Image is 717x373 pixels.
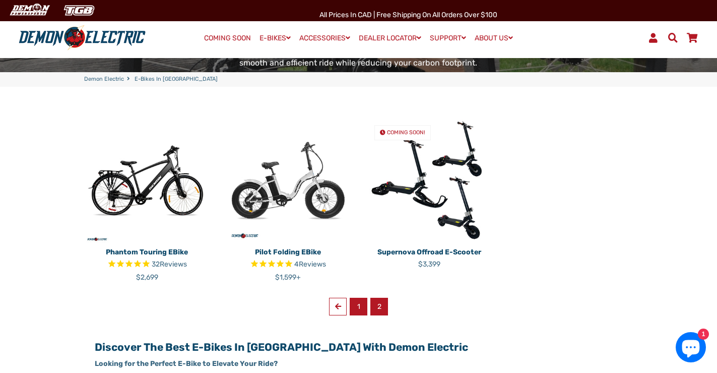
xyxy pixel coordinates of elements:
[225,243,351,283] a: Pilot Folding eBike Rated 5.0 out of 5 stars 4 reviews $1,599+
[350,298,367,315] a: 1
[275,273,301,282] span: $1,599+
[426,31,470,45] a: SUPPORT
[15,25,149,51] img: Demon Electric logo
[225,247,351,257] p: Pilot Folding eBike
[366,117,492,243] a: Supernova Offroad E-Scooter COMING SOON!
[366,117,492,243] img: Supernova Offroad E-Scooter
[95,359,278,368] strong: Looking for the Perfect E-Bike to Elevate Your Ride?
[84,75,124,84] a: Demon Electric
[355,31,425,45] a: DEALER LOCATOR
[84,247,210,257] p: Phantom Touring eBike
[160,260,187,269] span: Reviews
[180,10,537,68] span: Discover the exhilaration of eco-friendly transportation with Demon Electric E-Bikes, the leading...
[387,129,425,136] span: COMING SOON!
[366,243,492,270] a: Supernova Offroad E-Scooter $3,399
[84,243,210,283] a: Phantom Touring eBike Rated 4.8 out of 5 stars 32 reviews $2,699
[471,31,516,45] a: ABOUT US
[366,247,492,257] p: Supernova Offroad E-Scooter
[225,117,351,243] img: Pilot Folding eBike - Demon Electric
[84,117,210,243] img: Phantom Touring eBike - Demon Electric
[58,2,100,19] img: TGB Canada
[299,260,326,269] span: Reviews
[135,75,218,84] span: E-Bikes in [GEOGRAPHIC_DATA]
[319,11,497,19] span: All Prices in CAD | Free shipping on all orders over $100
[296,31,354,45] a: ACCESSORIES
[5,2,53,19] img: Demon Electric
[201,31,254,45] a: COMING SOON
[370,298,388,315] span: 2
[136,273,158,282] span: $2,699
[225,259,351,271] span: Rated 5.0 out of 5 stars 4 reviews
[152,260,187,269] span: 32 reviews
[84,259,210,271] span: Rated 4.8 out of 5 stars 32 reviews
[95,341,622,353] h2: Discover the Best E-Bikes in [GEOGRAPHIC_DATA] with Demon Electric
[418,260,440,269] span: $3,399
[256,31,294,45] a: E-BIKES
[294,260,326,269] span: 4 reviews
[673,332,709,365] inbox-online-store-chat: Shopify online store chat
